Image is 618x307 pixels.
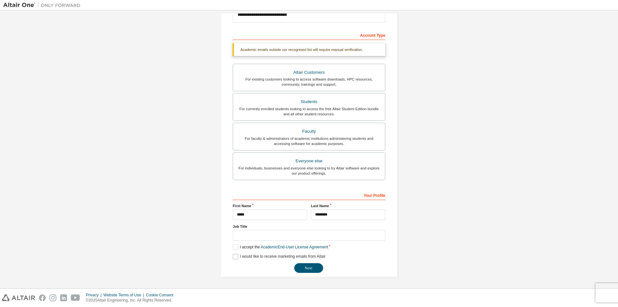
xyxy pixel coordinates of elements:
[237,136,381,146] div: For faculty & administrators of academic institutions administering students and accessing softwa...
[237,77,381,87] div: For existing customers looking to access software downloads, HPC resources, community, trainings ...
[233,43,385,56] div: Academic emails outside our recognised list will require manual verification.
[60,294,67,301] img: linkedin.svg
[233,224,385,229] label: Job Title
[237,157,381,166] div: Everyone else
[146,293,177,298] div: Cookie Consent
[294,263,323,273] button: Next
[103,293,146,298] div: Website Terms of Use
[39,294,46,301] img: facebook.svg
[237,68,381,77] div: Altair Customers
[3,2,84,8] img: Altair One
[311,203,385,208] label: Last Name
[237,127,381,136] div: Faculty
[233,245,328,250] label: I accept the
[237,166,381,176] div: For individuals, businesses and everyone else looking to try Altair software and explore our prod...
[86,293,103,298] div: Privacy
[2,294,35,301] img: altair_logo.svg
[86,298,177,303] p: © 2025 Altair Engineering, Inc. All Rights Reserved.
[261,245,328,249] a: Academic End-User License Agreement
[71,294,80,301] img: youtube.svg
[50,294,56,301] img: instagram.svg
[233,190,385,200] div: Your Profile
[237,97,381,106] div: Students
[233,30,385,40] div: Account Type
[233,254,325,259] label: I would like to receive marketing emails from Altair
[233,203,307,208] label: First Name
[237,106,381,117] div: For currently enrolled students looking to access the free Altair Student Edition bundle and all ...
